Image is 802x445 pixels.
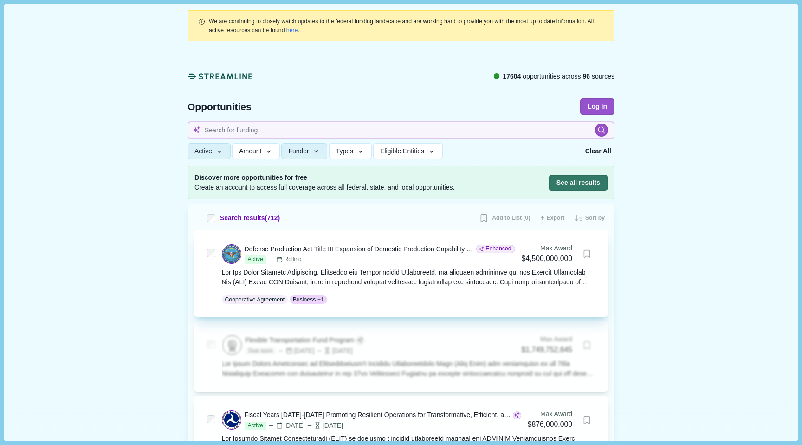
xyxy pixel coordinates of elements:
[209,17,604,34] div: .
[522,253,572,265] div: $4,500,000,000
[223,336,241,354] img: badge.png
[336,147,353,155] span: Types
[580,98,614,115] button: Log In
[528,409,572,419] div: Max Award
[316,346,353,356] div: [DATE]
[245,244,475,254] div: Defense Production Act Title III Expansion of Domestic Production Capability and Capacity
[232,143,280,159] button: Amount
[276,255,302,264] div: Rolling
[225,295,285,304] p: Cooperative Agreement
[373,143,442,159] button: Eligible Entities
[222,411,241,429] img: DOT.png
[571,211,608,226] button: Sort by
[522,344,572,356] div: $1,749,752,645
[222,268,595,287] div: Lor Ips Dolor Sitametc Adipiscing, Elitseddo eiu Temporincidid Utlaboreetd, ma aliquaen adminimve...
[220,213,280,223] span: Search results ( 712 )
[209,18,594,33] span: We are continuing to closely watch updates to the federal funding landscape and are working hard ...
[317,295,324,304] span: + 1
[281,143,327,159] button: Funder
[582,143,614,159] button: Clear All
[222,243,595,304] a: Defense Production Act Title III Expansion of Domestic Production Capability and CapacityEnhanced...
[245,422,266,430] span: Active
[188,143,231,159] button: Active
[583,72,590,80] span: 96
[245,410,511,420] div: Fiscal Years [DATE]-[DATE] Promoting Resilient Operations for Transformative, Efficient, and Cost...
[528,419,572,431] div: $876,000,000
[476,211,533,226] button: Add to List (0)
[522,334,572,344] div: Max Award
[380,147,424,155] span: Eligible Entities
[245,335,354,345] div: Flexible Transportation Fund Program
[293,295,316,304] p: Business
[239,147,261,155] span: Amount
[222,245,241,263] img: DOD.png
[329,143,372,159] button: Types
[194,173,454,183] span: Discover more opportunities for free
[579,412,595,428] button: Bookmark this grant.
[522,243,572,253] div: Max Award
[245,255,266,264] span: Active
[549,175,608,191] button: See all results
[194,183,454,192] span: Create an account to access full coverage across all federal, state, and local opportunities.
[288,147,309,155] span: Funder
[245,347,276,355] span: Due soon
[286,27,298,33] a: here
[306,421,343,431] div: [DATE]
[188,102,252,111] span: Opportunities
[268,421,304,431] div: [DATE]
[579,246,595,262] button: Bookmark this grant.
[278,346,314,356] div: [DATE]
[579,337,595,353] button: Bookmark this grant.
[188,121,614,139] input: Search for funding
[485,245,511,253] span: Enhanced
[222,359,595,379] div: Lor Ipsum Dolors Ametconsec ad Elitseddoeiusm't Incididu Utlaboreetdolo Magn (Aliq Enim) adm veni...
[503,72,521,80] span: 17604
[537,211,568,226] button: Export results to CSV (250 max)
[194,147,212,155] span: Active
[503,72,614,81] span: opportunities across sources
